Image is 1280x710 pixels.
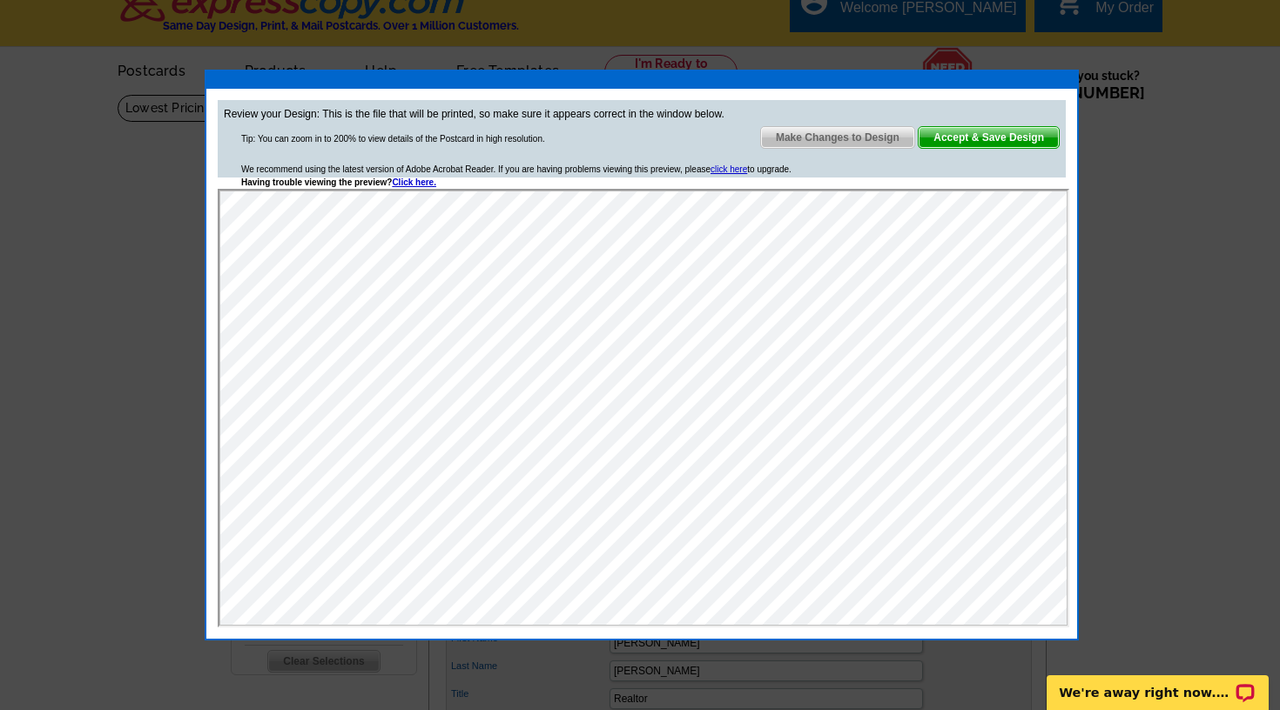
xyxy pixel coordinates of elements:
[218,100,1066,177] div: Review your Design: This is the file that will be printed, so make sure it appears correct in the...
[392,177,436,187] a: Click here.
[241,132,545,145] div: Tip: You can zoom in to 200% to view details of the Postcard in high resolution.
[919,127,1059,148] span: Accept & Save Design
[711,164,747,174] a: click here
[241,163,792,189] div: We recommend using the latest version of Adobe Acrobat Reader. If you are having problems viewing...
[761,127,914,148] span: Make Changes to Design
[241,177,436,187] strong: Having trouble viewing the preview?
[918,126,1060,149] a: Accept & Save Design
[1035,655,1280,710] iframe: LiveChat chat widget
